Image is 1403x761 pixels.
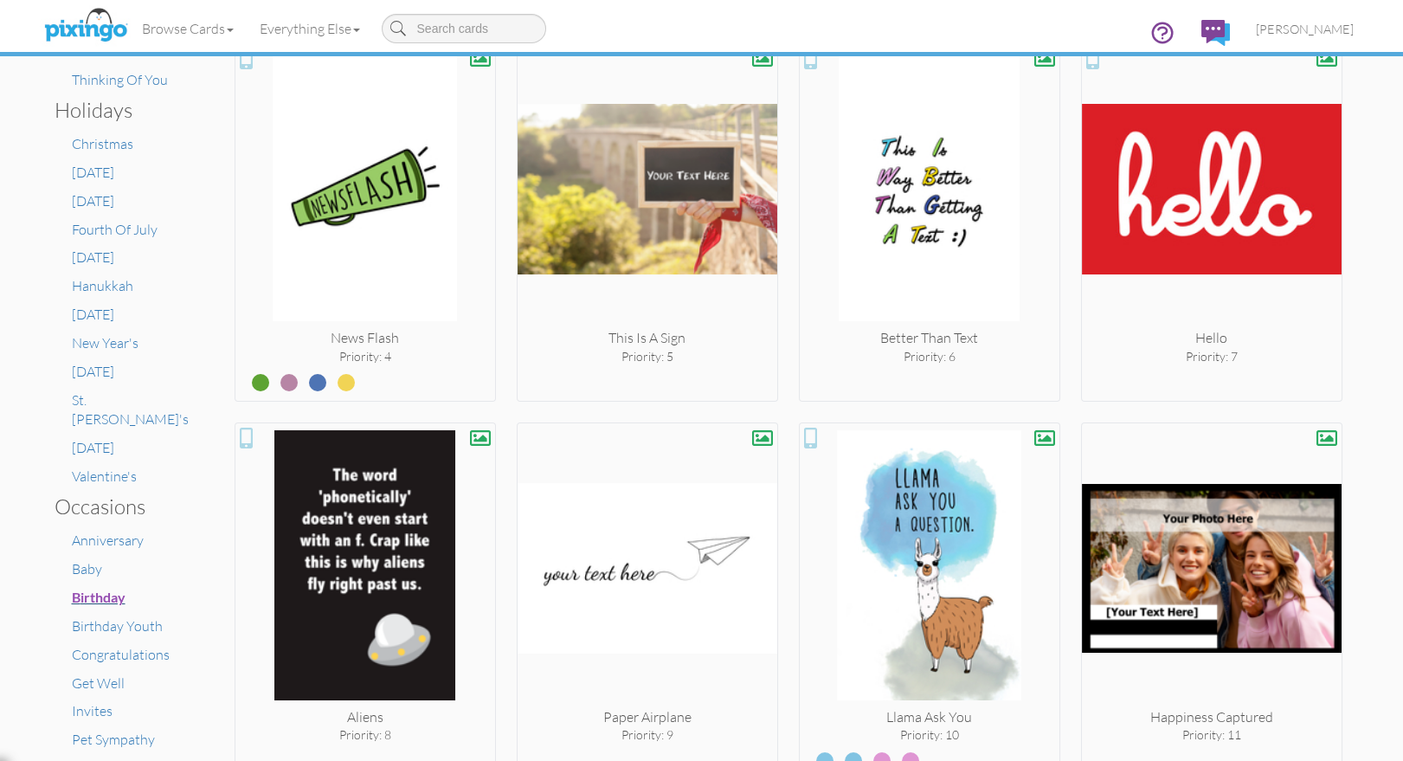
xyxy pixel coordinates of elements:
div: Paper Airplane [518,707,777,727]
div: Priority: 9 [518,726,777,744]
a: Pet Sympathy [72,731,155,748]
div: Priority: 7 [1082,348,1342,365]
iframe: Chat [1402,760,1403,761]
a: [DATE] [72,164,114,181]
img: 20240930-234650-bea9f74217c4-250.jpg [235,51,495,328]
a: Anniversary [72,532,144,549]
a: Valentine's [72,468,137,485]
div: Priority: 6 [800,348,1059,365]
div: News Flash [235,328,495,348]
a: Baby [72,560,102,577]
img: 20191002-211020-6460c789d63f-250.jpg [800,430,1059,707]
img: 20200922-180533-8b1d5dbe9703-250.jpg [800,51,1059,328]
img: 20200716-010957-5560dcecf864-250.jpg [518,430,777,707]
a: [DATE] [72,439,114,456]
input: Search cards [382,14,546,43]
a: [DATE] [72,306,114,323]
span: Birthday [72,589,125,605]
img: 20250813-192937-1d8353a89a5b-250.png [1082,430,1342,707]
img: 20240816-180402-2f96ae5dce54-250.png [518,51,777,328]
a: Thinking Of You [72,71,168,88]
div: Priority: 8 [235,726,495,744]
a: Get Well [72,674,125,692]
h3: Holidays [55,99,180,121]
div: Aliens [235,707,495,727]
a: Everything Else [247,7,373,50]
div: Happiness Captured [1082,707,1342,727]
div: Hello [1082,328,1342,348]
img: 20240408-183521-883b0b8a0737-250.png [235,430,495,707]
div: Llama Ask You [800,707,1059,727]
h3: Occasions [55,495,180,518]
a: New Year's [72,334,138,351]
img: pixingo logo [40,4,132,48]
div: Priority: 5 [518,348,777,365]
a: Birthday Youth [72,617,163,635]
img: comments.svg [1201,20,1230,46]
a: Invites [72,702,113,719]
a: [DATE] [72,192,114,210]
div: Better Than Text [800,328,1059,348]
div: Priority: 4 [235,348,495,365]
span: [PERSON_NAME] [1256,22,1354,36]
div: Priority: 11 [1082,726,1342,744]
a: Christmas [72,135,133,152]
div: This Is A Sign [518,328,777,348]
a: Congratulations [72,646,170,663]
a: [DATE] [72,363,114,380]
div: Priority: 10 [800,726,1059,744]
a: Browse Cards [129,7,247,50]
a: Fourth Of July [72,221,158,238]
a: St. [PERSON_NAME]'s [72,391,189,429]
a: Hanukkah [72,277,133,294]
a: Birthday [72,589,125,606]
a: [PERSON_NAME] [1243,7,1367,51]
a: [DATE] [72,248,114,266]
img: 20181005-054814-1204f598-250.jpg [1082,51,1342,328]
